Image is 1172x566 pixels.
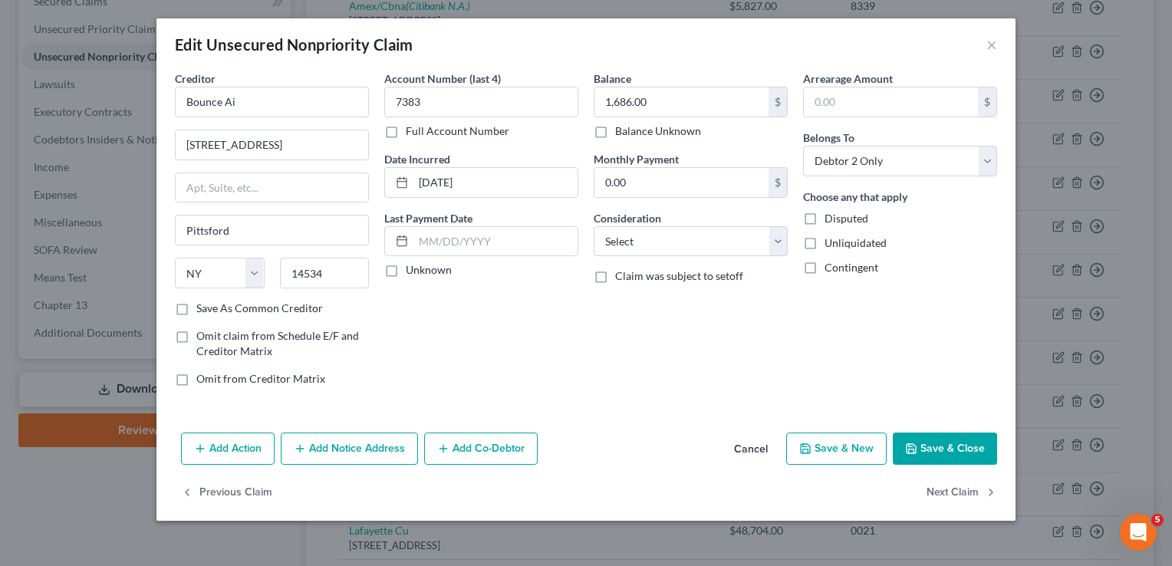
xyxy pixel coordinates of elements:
[406,262,452,278] label: Unknown
[615,123,701,139] label: Balance Unknown
[196,301,323,316] label: Save As Common Creditor
[384,71,501,87] label: Account Number (last 4)
[615,269,743,282] span: Claim was subject to setoff
[825,261,878,274] span: Contingent
[196,329,359,357] span: Omit claim from Schedule E/F and Creditor Matrix
[803,189,907,205] label: Choose any that apply
[825,212,868,225] span: Disputed
[175,34,413,55] div: Edit Unsecured Nonpriority Claim
[803,71,893,87] label: Arrearage Amount
[176,173,368,202] input: Apt, Suite, etc...
[176,130,368,160] input: Enter address...
[175,72,216,85] span: Creditor
[1120,514,1157,551] iframe: Intercom live chat
[594,151,679,167] label: Monthly Payment
[424,433,538,465] button: Add Co-Debtor
[803,131,854,144] span: Belongs To
[384,87,578,117] input: XXXX
[769,168,787,197] div: $
[280,258,370,288] input: Enter zip...
[893,433,997,465] button: Save & Close
[406,123,509,139] label: Full Account Number
[986,35,997,54] button: ×
[384,151,450,167] label: Date Incurred
[176,216,368,245] input: Enter city...
[786,433,887,465] button: Save & New
[594,71,631,87] label: Balance
[978,87,996,117] div: $
[175,87,369,117] input: Search creditor by name...
[413,227,578,256] input: MM/DD/YYYY
[804,87,978,117] input: 0.00
[181,477,272,509] button: Previous Claim
[825,236,887,249] span: Unliquidated
[196,372,325,385] span: Omit from Creditor Matrix
[927,477,997,509] button: Next Claim
[413,168,578,197] input: MM/DD/YYYY
[1151,514,1164,526] span: 5
[181,433,275,465] button: Add Action
[722,434,780,465] button: Cancel
[594,168,769,197] input: 0.00
[594,87,769,117] input: 0.00
[384,210,472,226] label: Last Payment Date
[594,210,661,226] label: Consideration
[769,87,787,117] div: $
[281,433,418,465] button: Add Notice Address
